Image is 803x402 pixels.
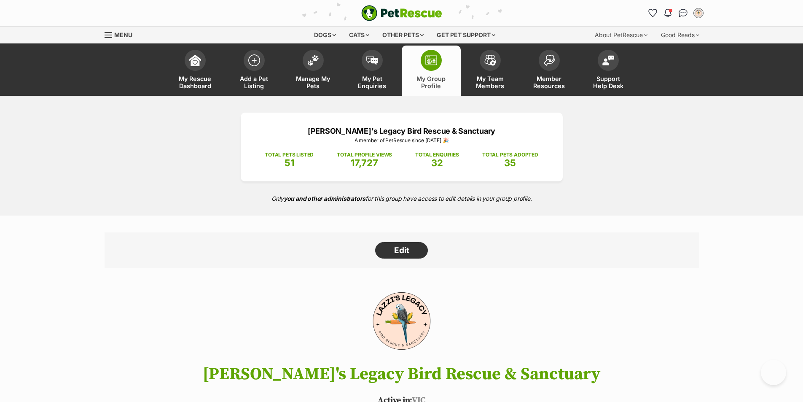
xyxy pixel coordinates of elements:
[692,6,705,20] button: My account
[504,157,516,168] span: 35
[664,9,671,17] img: notifications-46538b983faf8c2785f20acdc204bb7945ddae34d4c08c2a6579f10ce5e182be.svg
[425,55,437,65] img: group-profile-icon-3fa3cf56718a62981997c0bc7e787c4b2cf8bcc04b72c1350f741eb67cf2f40e.svg
[265,151,314,159] p: TOTAL PETS LISTED
[285,157,294,168] span: 51
[461,46,520,96] a: My Team Members
[284,46,343,96] a: Manage My Pets
[530,75,568,89] span: Member Resources
[343,27,375,43] div: Cats
[284,195,366,202] strong: you and other administrators
[694,9,703,17] img: Mon C profile pic
[646,6,705,20] ul: Account quick links
[415,151,459,159] p: TOTAL ENQUIRIES
[761,360,786,385] iframe: Help Scout Beacon - Open
[589,27,653,43] div: About PetRescue
[366,56,378,65] img: pet-enquiries-icon-7e3ad2cf08bfb03b45e93fb7055b45f3efa6380592205ae92323e6603595dc1f.svg
[343,46,402,96] a: My Pet Enquiries
[646,6,660,20] a: Favourites
[105,27,138,42] a: Menu
[253,125,550,137] p: [PERSON_NAME]'s Legacy Bird Rescue & Sanctuary
[655,27,705,43] div: Good Reads
[402,46,461,96] a: My Group Profile
[351,157,378,168] span: 17,727
[166,46,225,96] a: My Rescue Dashboard
[679,9,688,17] img: chat-41dd97257d64d25036548639549fe6c8038ab92f7586957e7f3b1b290dea8141.svg
[248,54,260,66] img: add-pet-listing-icon-0afa8454b4691262ce3f59096e99ab1cd57d4a30225e0717b998d2c9b9846f56.svg
[471,75,509,89] span: My Team Members
[661,6,675,20] button: Notifications
[294,75,332,89] span: Manage My Pets
[92,365,712,383] h1: [PERSON_NAME]'s Legacy Bird Rescue & Sanctuary
[225,46,284,96] a: Add a Pet Listing
[353,285,449,357] img: Lazzi's Legacy Bird Rescue & Sanctuary
[376,27,430,43] div: Other pets
[353,75,391,89] span: My Pet Enquiries
[361,5,442,21] img: logo-e224e6f780fb5917bec1dbf3a21bbac754714ae5b6737aabdf751b685950b380.svg
[308,27,342,43] div: Dogs
[189,54,201,66] img: dashboard-icon-eb2f2d2d3e046f16d808141f083e7271f6b2e854fb5c12c21221c1fb7104beca.svg
[543,54,555,66] img: member-resources-icon-8e73f808a243e03378d46382f2149f9095a855e16c252ad45f914b54edf8863c.svg
[482,151,538,159] p: TOTAL PETS ADOPTED
[307,55,319,66] img: manage-my-pets-icon-02211641906a0b7f246fdf0571729dbe1e7629f14944591b6c1af311fb30b64b.svg
[114,31,132,38] span: Menu
[431,157,443,168] span: 32
[589,75,627,89] span: Support Help Desk
[176,75,214,89] span: My Rescue Dashboard
[431,27,501,43] div: Get pet support
[235,75,273,89] span: Add a Pet Listing
[361,5,442,21] a: PetRescue
[520,46,579,96] a: Member Resources
[337,151,392,159] p: TOTAL PROFILE VIEWS
[412,75,450,89] span: My Group Profile
[484,55,496,66] img: team-members-icon-5396bd8760b3fe7c0b43da4ab00e1e3bb1a5d9ba89233759b79545d2d3fc5d0d.svg
[375,242,428,259] a: Edit
[253,137,550,144] p: A member of PetRescue since [DATE] 🎉
[602,55,614,65] img: help-desk-icon-fdf02630f3aa405de69fd3d07c3f3aa587a6932b1a1747fa1d2bba05be0121f9.svg
[677,6,690,20] a: Conversations
[579,46,638,96] a: Support Help Desk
